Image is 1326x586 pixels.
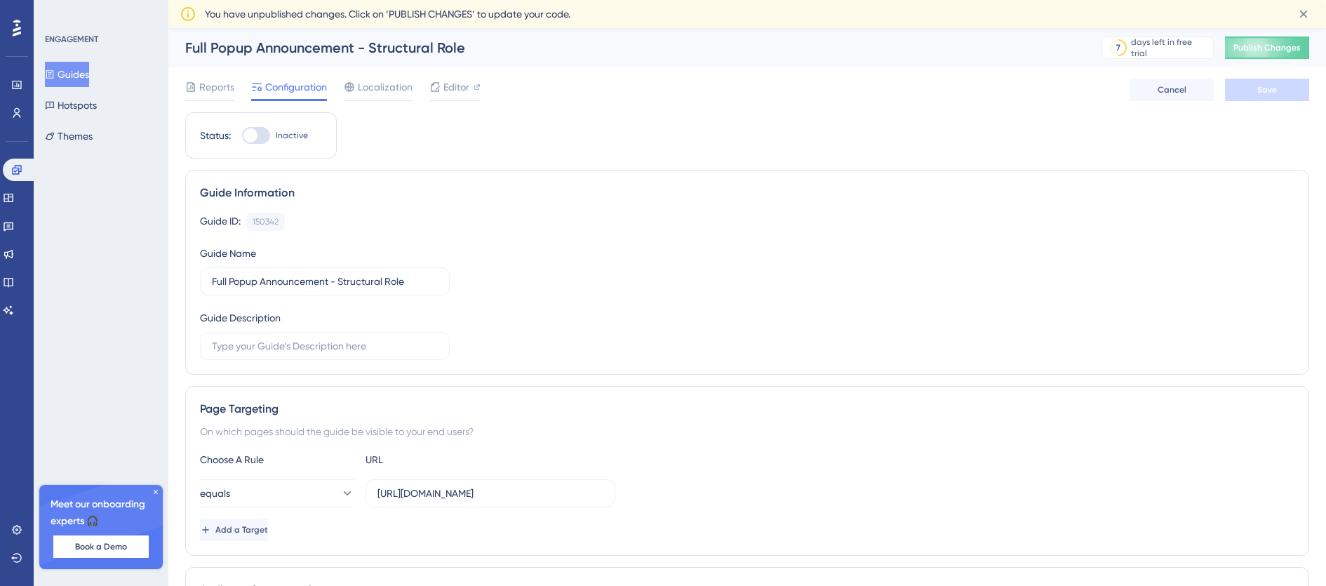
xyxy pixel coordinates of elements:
[200,245,256,262] div: Guide Name
[1233,42,1301,53] span: Publish Changes
[366,451,520,468] div: URL
[215,524,268,535] span: Add a Target
[377,486,603,501] input: yourwebsite.com/path
[200,451,354,468] div: Choose A Rule
[45,34,98,45] div: ENGAGEMENT
[212,338,438,354] input: Type your Guide’s Description here
[276,130,308,141] span: Inactive
[75,541,127,552] span: Book a Demo
[1130,79,1214,101] button: Cancel
[212,274,438,289] input: Type your Guide’s Name here
[200,401,1294,418] div: Page Targeting
[199,79,234,95] span: Reports
[1257,84,1277,95] span: Save
[45,93,97,118] button: Hotspots
[200,185,1294,201] div: Guide Information
[185,38,1066,58] div: Full Popup Announcement - Structural Role
[443,79,469,95] span: Editor
[45,124,93,149] button: Themes
[205,6,570,22] span: You have unpublished changes. Click on ‘PUBLISH CHANGES’ to update your code.
[200,519,268,541] button: Add a Target
[51,496,152,530] span: Meet our onboarding experts 🎧
[200,479,354,507] button: equals
[265,79,327,95] span: Configuration
[358,79,413,95] span: Localization
[200,213,241,231] div: Guide ID:
[200,423,1294,440] div: On which pages should the guide be visible to your end users?
[253,216,279,227] div: 150342
[1116,42,1120,53] div: 7
[1131,36,1209,59] div: days left in free trial
[1225,79,1309,101] button: Save
[200,309,281,326] div: Guide Description
[53,535,149,558] button: Book a Demo
[1158,84,1186,95] span: Cancel
[45,62,89,87] button: Guides
[200,127,231,144] div: Status:
[200,485,230,502] span: equals
[1225,36,1309,59] button: Publish Changes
